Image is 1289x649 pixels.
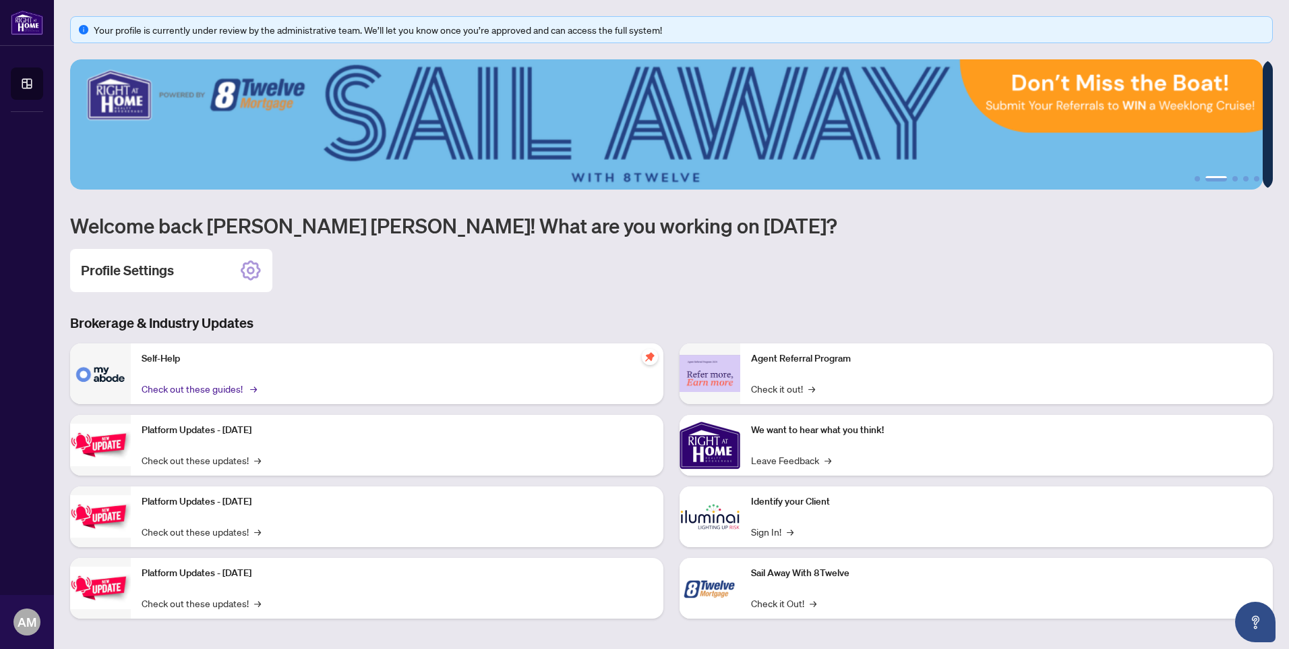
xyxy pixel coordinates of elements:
[751,566,1262,581] p: Sail Away With 8Twelve
[142,524,261,539] a: Check out these updates!→
[751,596,816,611] a: Check it Out!→
[1205,176,1227,181] button: 2
[70,495,131,538] img: Platform Updates - July 8, 2025
[142,596,261,611] a: Check out these updates!→
[94,22,1264,37] div: Your profile is currently under review by the administrative team. We’ll let you know once you’re...
[1195,176,1200,181] button: 1
[1232,176,1238,181] button: 3
[680,486,740,547] img: Identify your Client
[1254,176,1259,181] button: 5
[680,415,740,476] img: We want to hear what you think!
[751,524,793,539] a: Sign In!→
[751,381,815,396] a: Check it out!→
[142,566,653,581] p: Platform Updates - [DATE]
[70,213,1273,238] h1: Welcome back [PERSON_NAME] [PERSON_NAME]! What are you working on [DATE]?
[680,355,740,392] img: Agent Referral Program
[70,314,1273,333] h3: Brokerage & Industry Updates
[254,524,261,539] span: →
[70,59,1263,190] img: Slide 1
[254,596,261,611] span: →
[142,381,255,396] a: Check out these guides!→
[70,424,131,466] img: Platform Updates - July 21, 2025
[250,381,257,396] span: →
[11,10,43,35] img: logo
[70,343,131,404] img: Self-Help
[787,524,793,539] span: →
[751,423,1262,438] p: We want to hear what you think!
[808,381,815,396] span: →
[142,351,653,366] p: Self-Help
[751,495,1262,509] p: Identify your Client
[825,453,831,468] span: →
[810,596,816,611] span: →
[79,25,88,34] span: info-circle
[751,453,831,468] a: Leave Feedback→
[142,423,653,438] p: Platform Updates - [DATE]
[254,453,261,468] span: →
[142,453,261,468] a: Check out these updates!→
[751,351,1262,366] p: Agent Referral Program
[680,558,740,619] img: Sail Away With 8Twelve
[1243,176,1249,181] button: 4
[18,613,36,631] span: AM
[142,495,653,509] p: Platform Updates - [DATE]
[642,349,658,365] span: pushpin
[81,261,174,280] h2: Profile Settings
[1235,602,1276,642] button: Open asap
[70,567,131,609] img: Platform Updates - June 23, 2025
